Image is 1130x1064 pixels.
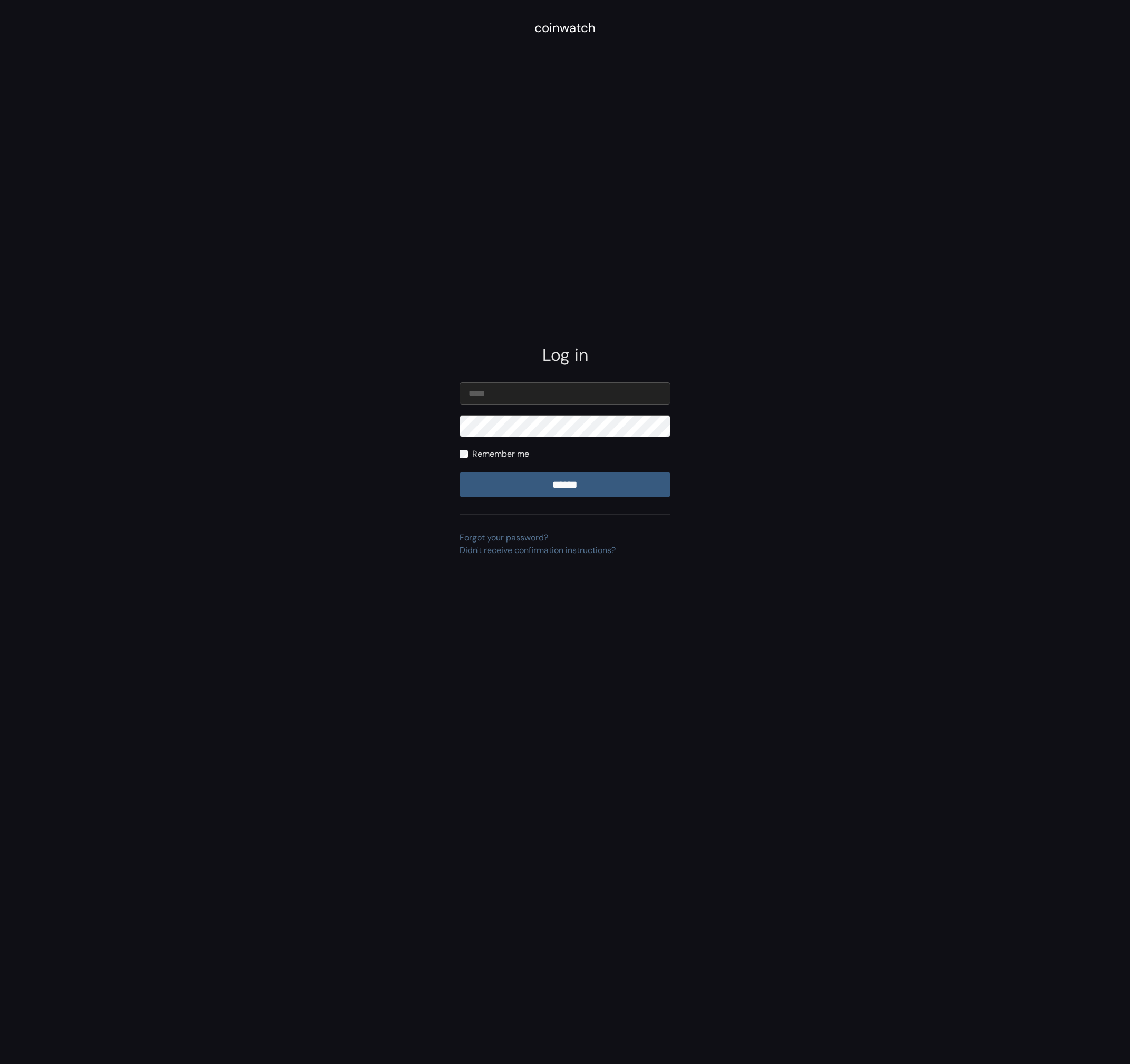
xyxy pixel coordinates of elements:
[460,532,548,543] a: Forgot your password?
[460,545,616,556] a: Didn't receive confirmation instructions?
[534,18,596,37] div: coinwatch
[534,24,596,35] a: coinwatch
[460,345,670,365] h2: Log in
[472,448,529,460] label: Remember me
